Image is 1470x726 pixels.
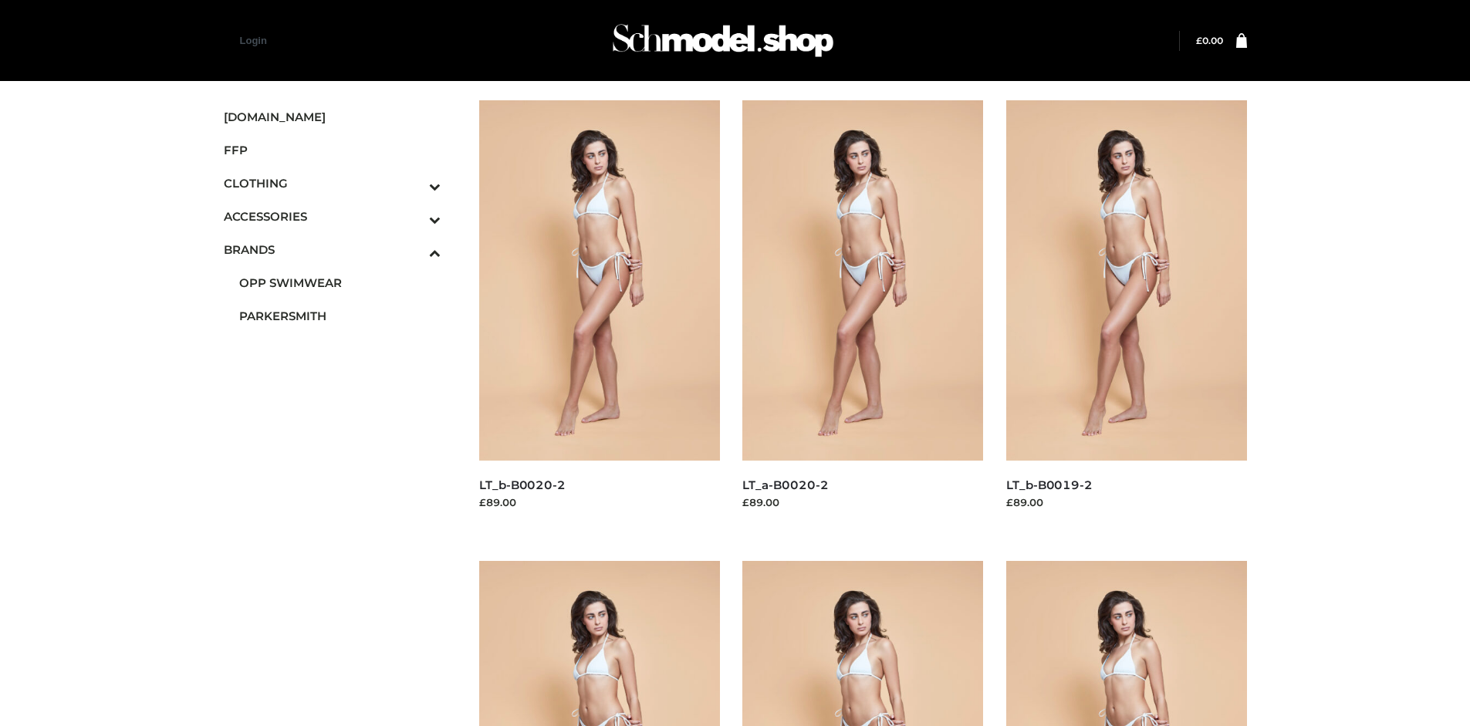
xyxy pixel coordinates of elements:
a: £0.00 [1196,35,1223,46]
span: ACCESSORIES [224,208,441,225]
a: OPP SWIMWEAR [239,266,441,299]
div: £89.00 [479,495,720,510]
bdi: 0.00 [1196,35,1223,46]
a: LT_a-B0020-2 [742,478,828,492]
button: Toggle Submenu [387,233,441,266]
a: LT_b-B0020-2 [479,478,566,492]
span: CLOTHING [224,174,441,192]
div: £89.00 [1006,495,1247,510]
span: PARKERSMITH [239,307,441,325]
div: £89.00 [742,495,983,510]
a: PARKERSMITH [239,299,441,333]
a: FFP [224,133,441,167]
img: Schmodel Admin 964 [607,10,839,71]
span: [DOMAIN_NAME] [224,108,441,126]
a: BRANDSToggle Submenu [224,233,441,266]
a: ACCESSORIESToggle Submenu [224,200,441,233]
span: FFP [224,141,441,159]
span: BRANDS [224,241,441,258]
button: Toggle Submenu [387,200,441,233]
span: £ [1196,35,1202,46]
a: [DOMAIN_NAME] [224,100,441,133]
span: OPP SWIMWEAR [239,274,441,292]
button: Toggle Submenu [387,167,441,200]
a: LT_b-B0019-2 [1006,478,1093,492]
a: CLOTHINGToggle Submenu [224,167,441,200]
a: Login [240,35,267,46]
